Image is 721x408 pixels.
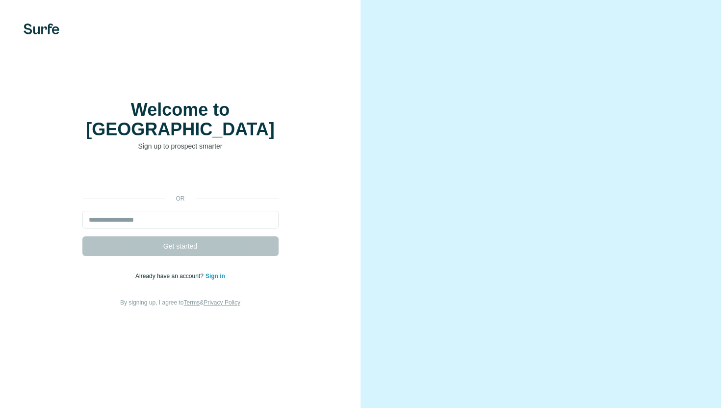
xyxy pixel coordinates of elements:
[165,194,196,203] p: or
[24,24,59,34] img: Surfe's logo
[120,299,240,306] span: By signing up, I agree to &
[204,299,240,306] a: Privacy Policy
[135,273,206,280] span: Already have an account?
[82,141,279,151] p: Sign up to prospect smarter
[184,299,200,306] a: Terms
[82,100,279,139] h1: Welcome to [GEOGRAPHIC_DATA]
[206,273,225,280] a: Sign in
[77,166,283,187] iframe: Sign in with Google Button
